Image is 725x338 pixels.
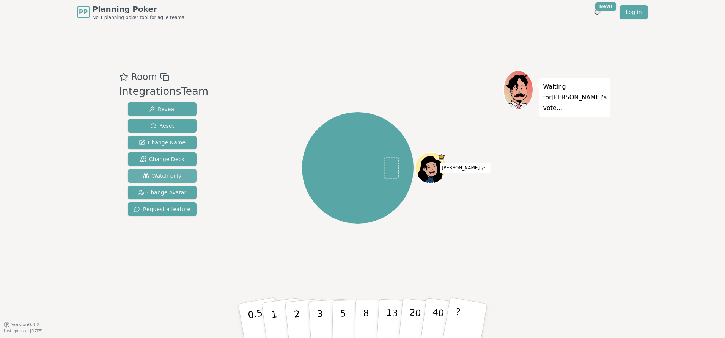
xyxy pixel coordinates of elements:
[119,84,209,99] div: IntegrationsTeam
[437,153,445,161] span: Kate is the host
[149,105,176,113] span: Reveal
[591,5,604,19] button: New!
[480,167,489,170] span: (you)
[140,155,184,163] span: Change Deck
[128,169,197,183] button: Watch only
[93,4,184,14] span: Planning Poker
[543,81,607,113] p: Waiting for [PERSON_NAME] 's vote...
[595,2,617,11] div: New!
[128,102,197,116] button: Reveal
[138,189,187,196] span: Change Avatar
[79,8,88,17] span: PP
[131,70,157,84] span: Room
[4,322,40,328] button: Version0.9.2
[128,202,197,216] button: Request a feature
[143,172,182,180] span: Watch only
[440,163,490,173] span: Click to change your name
[128,119,197,133] button: Reset
[11,322,40,328] span: Version 0.9.2
[139,139,186,146] span: Change Name
[119,70,128,84] button: Add as favourite
[93,14,184,20] span: No.1 planning poker tool for agile teams
[4,329,42,333] span: Last updated: [DATE]
[128,136,197,149] button: Change Name
[128,186,197,199] button: Change Avatar
[620,5,648,19] a: Log in
[134,205,190,213] span: Request a feature
[77,4,184,20] a: PPPlanning PokerNo.1 planning poker tool for agile teams
[150,122,174,130] span: Reset
[128,152,197,166] button: Change Deck
[416,153,445,183] button: Click to change your avatar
